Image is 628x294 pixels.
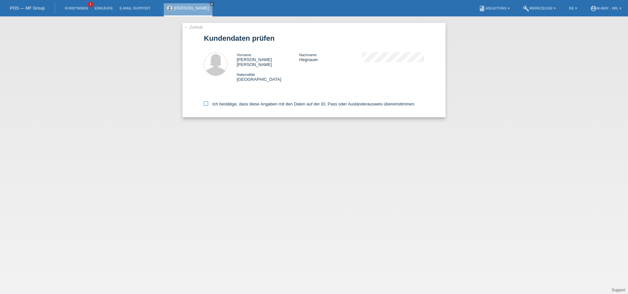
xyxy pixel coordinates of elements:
[61,6,91,10] a: Kund*innen
[91,6,116,10] a: Einkäufe
[523,5,529,12] i: build
[299,52,362,62] div: Hegnauer
[10,6,45,11] a: POS — MF Group
[210,2,214,6] a: close
[566,6,580,10] a: DE ▾
[237,53,251,57] span: Vorname
[237,73,255,77] span: Nationalität
[479,5,485,12] i: book
[475,6,513,10] a: bookAnleitung ▾
[204,102,415,106] label: Ich bestätige, dass diese Angaben mit den Daten auf der ID, Pass oder Ausländerausweis übereinsti...
[174,6,209,11] a: [PERSON_NAME]
[204,34,424,42] h1: Kundendaten prüfen
[590,5,597,12] i: account_circle
[587,6,625,10] a: account_circlem-way - Wil ▾
[210,2,214,6] i: close
[237,52,299,67] div: [PERSON_NAME] [PERSON_NAME]
[184,25,203,30] a: ← Zurück
[299,53,317,57] span: Nachname
[519,6,559,10] a: buildWerkzeuge ▾
[88,2,93,7] span: 1
[612,288,625,292] a: Support
[237,72,299,82] div: [GEOGRAPHIC_DATA]
[116,6,154,10] a: E-Mail Support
